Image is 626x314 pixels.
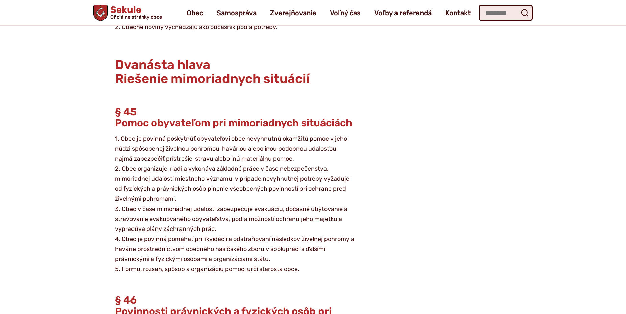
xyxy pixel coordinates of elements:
[115,117,352,129] span: Pomoc obyvateľom pri mimoriadnych situáciách
[330,3,361,22] a: Voľný čas
[445,3,471,22] a: Kontakt
[108,5,162,20] span: Sekule
[115,106,355,129] h3: § 45
[110,15,162,19] span: Oficiálne stránky obce
[217,3,257,22] a: Samospráva
[374,3,432,22] a: Voľby a referendá
[270,3,316,22] a: Zverejňovanie
[115,134,355,274] p: 1. Obec je povinná poskytnúť obyvateľovi obce nevyhnutnú okamžitú pomoc v jeho núdzi spôsobenej ž...
[115,58,355,86] h2: Dvanásta hlava
[93,5,108,21] img: Prejsť na domovskú stránku
[115,71,309,87] span: Riešenie mimoriadnych situácií
[187,3,203,22] a: Obec
[93,5,162,21] a: Logo Sekule, prejsť na domovskú stránku.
